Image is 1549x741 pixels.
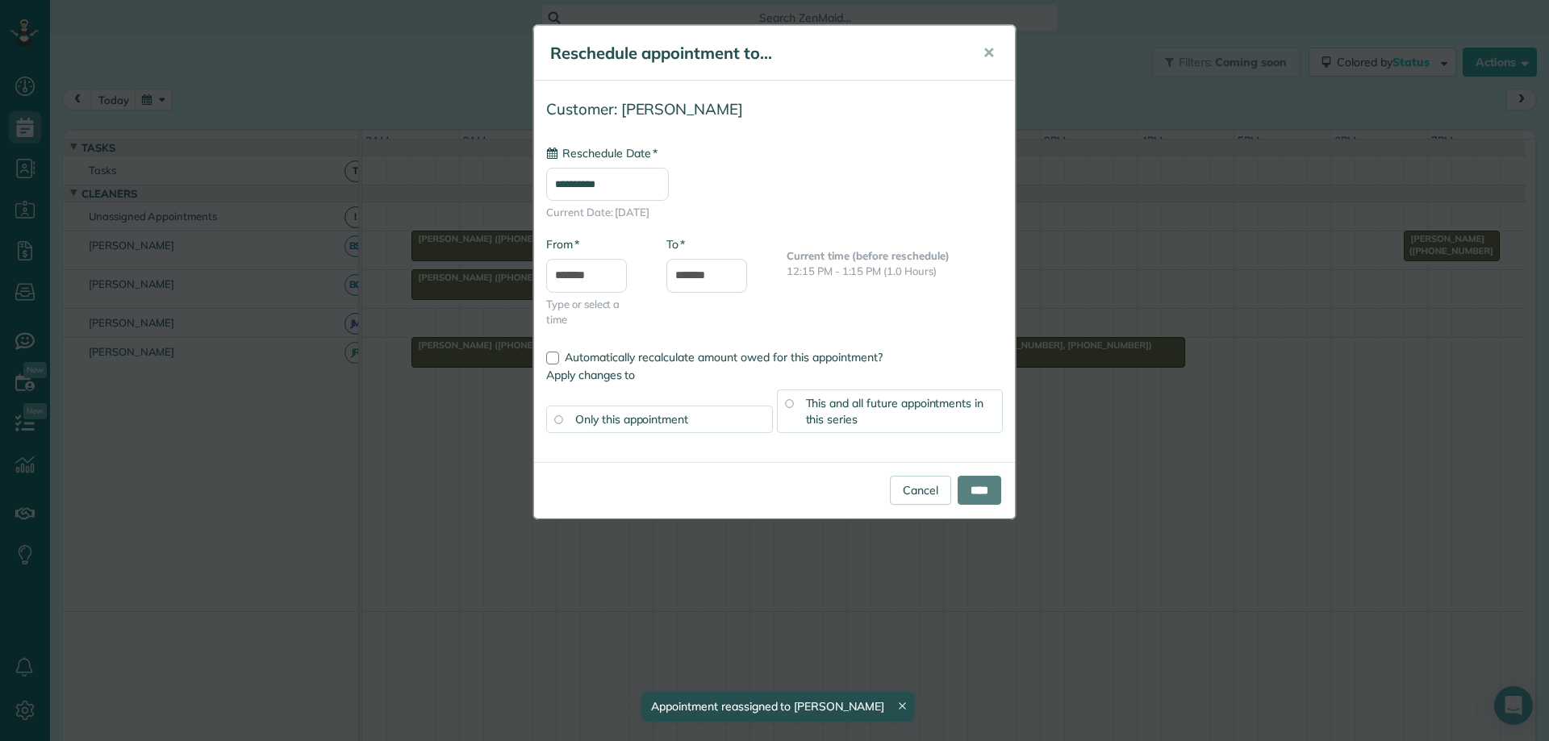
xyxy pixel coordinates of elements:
span: Automatically recalculate amount owed for this appointment? [565,350,883,364]
p: 12:15 PM - 1:15 PM (1.0 Hours) [787,264,1003,279]
span: Current Date: [DATE] [546,205,1003,220]
label: Reschedule Date [546,145,658,161]
span: Type or select a time [546,297,642,327]
span: ✕ [983,44,995,62]
div: Appointment reassigned to [PERSON_NAME] [641,692,914,722]
input: Only this appointment [554,415,562,423]
h4: Customer: [PERSON_NAME] [546,101,1003,118]
a: Cancel [890,476,951,505]
span: Only this appointment [575,412,688,427]
label: From [546,236,579,252]
h5: Reschedule appointment to... [550,42,960,65]
label: Apply changes to [546,367,1003,383]
input: This and all future appointments in this series [785,399,793,407]
b: Current time (before reschedule) [787,249,950,262]
label: To [666,236,685,252]
span: This and all future appointments in this series [806,396,984,427]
